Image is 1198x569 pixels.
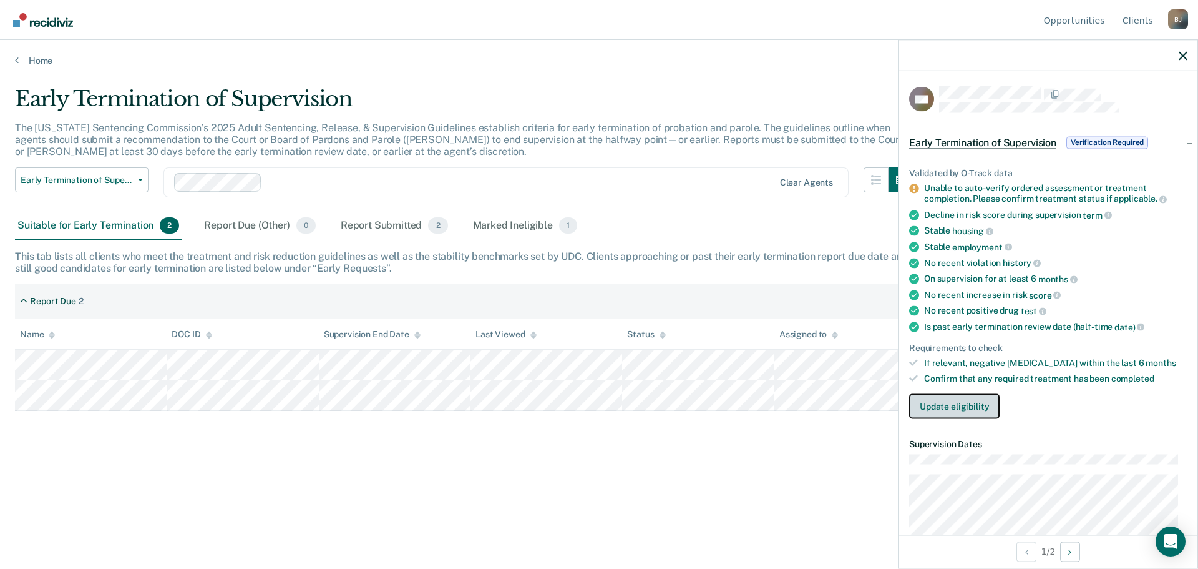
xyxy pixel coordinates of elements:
span: score [1029,290,1061,300]
div: Assigned to [779,329,838,340]
div: Unable to auto-verify ordered assessment or treatment completion. Please confirm treatment status... [924,183,1187,204]
div: Validated by O-Track data [909,167,1187,178]
div: No recent positive drug [924,305,1187,317]
div: Clear agents [780,177,833,188]
button: Next Opportunity [1060,542,1080,562]
a: Home [15,55,1183,66]
div: Requirements to check [909,342,1187,353]
button: Profile dropdown button [1168,9,1188,29]
div: No recent violation [924,257,1187,269]
div: On supervision for at least 6 [924,274,1187,285]
div: This tab lists all clients who meet the treatment and risk reduction guidelines as well as the st... [15,250,1183,274]
span: 0 [296,217,316,234]
div: If relevant, negative [MEDICAL_DATA] within the last 6 [924,358,1187,369]
div: Is past early termination review date (half-time [924,321,1187,332]
span: test [1021,306,1046,316]
span: employment [952,242,1011,252]
dt: Supervision Dates [909,438,1187,449]
span: completed [1111,374,1154,383]
span: term [1083,210,1111,220]
div: No recent increase in risk [924,289,1187,300]
button: Previous Opportunity [1016,542,1036,562]
span: history [1003,258,1041,268]
div: Decline in risk score during supervision [924,209,1187,220]
span: date) [1114,322,1144,332]
span: months [1038,274,1078,284]
div: Stable [924,225,1187,237]
div: Report Due [30,296,76,307]
div: Early Termination of Supervision [15,86,913,122]
div: 2 [79,296,84,307]
span: 2 [160,217,179,234]
div: Stable [924,241,1187,252]
img: Recidiviz [13,13,73,27]
span: 1 [559,217,577,234]
span: 2 [428,217,447,234]
div: Report Submitted [338,212,450,240]
div: Suitable for Early Termination [15,212,182,240]
div: Last Viewed [475,329,536,340]
p: The [US_STATE] Sentencing Commission’s 2025 Adult Sentencing, Release, & Supervision Guidelines e... [15,122,903,157]
span: Verification Required [1066,136,1148,149]
span: Early Termination of Supervision [21,175,133,186]
span: months [1146,358,1176,368]
div: Name [20,329,55,340]
div: Supervision End Date [324,329,421,340]
span: Early Termination of Supervision [909,136,1056,149]
div: Status [627,329,665,340]
div: Early Termination of SupervisionVerification Required [899,122,1197,162]
div: 1 / 2 [899,535,1197,568]
button: Update eligibility [909,393,1000,418]
div: DOC ID [172,329,212,340]
div: Confirm that any required treatment has been [924,374,1187,384]
div: Report Due (Other) [202,212,318,240]
div: Open Intercom Messenger [1156,527,1186,557]
div: B J [1168,9,1188,29]
span: housing [952,226,993,236]
div: Marked Ineligible [470,212,580,240]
